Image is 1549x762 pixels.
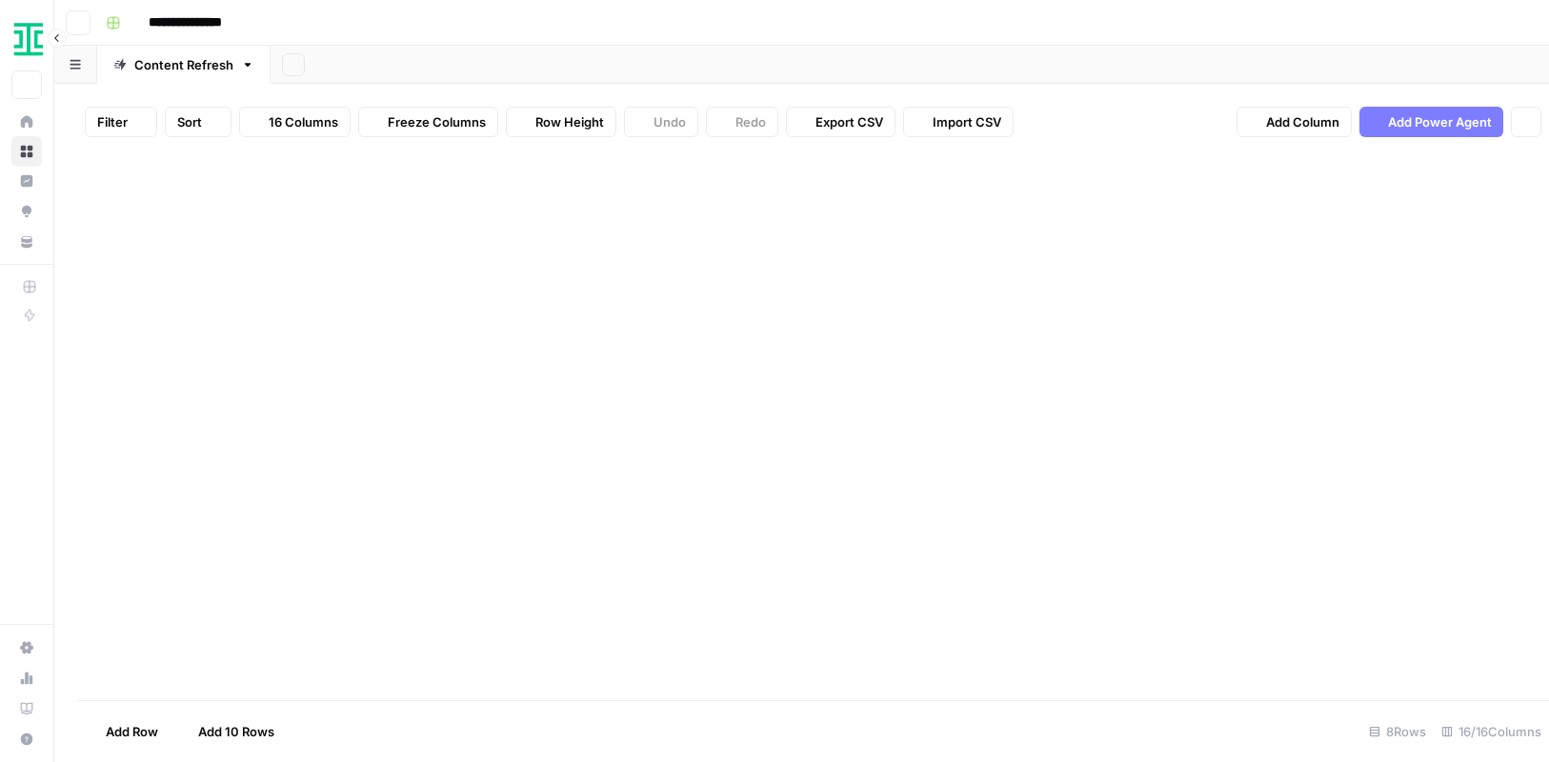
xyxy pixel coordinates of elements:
[11,663,42,693] a: Usage
[11,15,42,63] button: Workspace: Ironclad
[11,632,42,663] a: Settings
[11,693,42,724] a: Learning Hub
[358,107,498,137] button: Freeze Columns
[239,107,351,137] button: 16 Columns
[97,112,128,131] span: Filter
[11,136,42,167] a: Browse
[11,196,42,227] a: Opportunities
[177,112,202,131] span: Sort
[624,107,698,137] button: Undo
[97,46,271,84] a: Content Refresh
[706,107,778,137] button: Redo
[77,716,170,747] button: Add Row
[11,107,42,137] a: Home
[170,716,286,747] button: Add 10 Rows
[165,107,231,137] button: Sort
[506,107,616,137] button: Row Height
[388,112,486,131] span: Freeze Columns
[106,722,158,741] span: Add Row
[269,112,338,131] span: 16 Columns
[654,112,686,131] span: Undo
[198,722,274,741] span: Add 10 Rows
[535,112,604,131] span: Row Height
[735,112,766,131] span: Redo
[11,227,42,257] a: Your Data
[134,55,233,74] div: Content Refresh
[11,724,42,754] button: Help + Support
[85,107,157,137] button: Filter
[11,22,46,56] img: Ironclad Logo
[11,166,42,196] a: Insights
